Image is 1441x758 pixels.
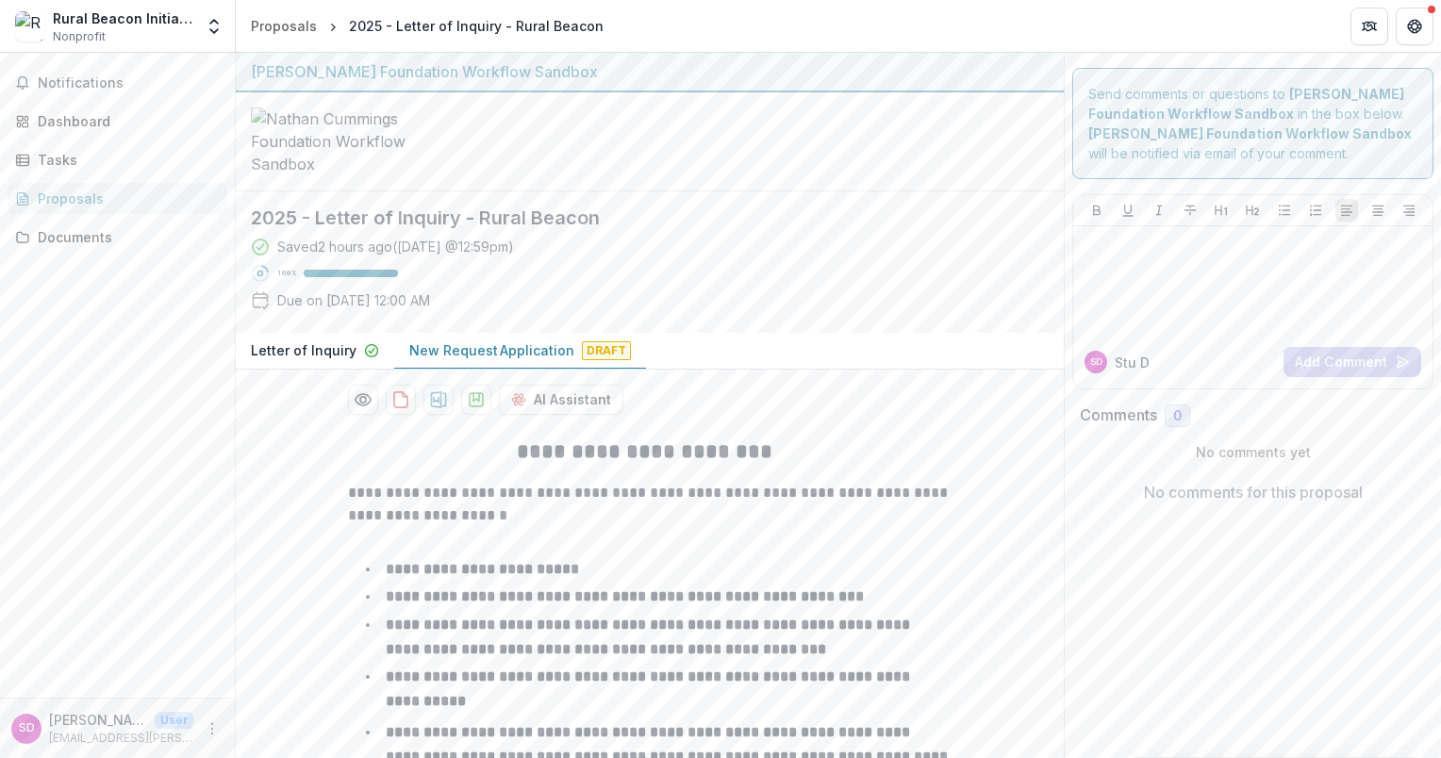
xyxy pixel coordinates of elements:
[1398,199,1420,222] button: Align Right
[386,385,416,415] button: download-proposal
[1090,357,1102,367] div: Stu Dalheim
[8,183,227,214] a: Proposals
[243,12,324,40] a: Proposals
[38,227,212,247] div: Documents
[1117,199,1139,222] button: Underline
[1179,199,1201,222] button: Strike
[1072,68,1433,179] div: Send comments or questions to in the box below. will be notified via email of your comment.
[1085,199,1108,222] button: Bold
[461,385,491,415] button: download-proposal
[1080,442,1426,462] p: No comments yet
[8,68,227,98] button: Notifications
[155,712,193,729] p: User
[53,8,193,28] div: Rural Beacon Initiative
[1173,408,1182,424] span: 0
[582,341,631,360] span: Draft
[251,206,1019,229] h2: 2025 - Letter of Inquiry - Rural Beacon
[38,111,212,131] div: Dashboard
[277,290,430,310] p: Due on [DATE] 12:00 AM
[8,222,227,253] a: Documents
[1273,199,1296,222] button: Bullet List
[8,106,227,137] a: Dashboard
[1350,8,1388,45] button: Partners
[1115,353,1150,372] p: Stu D
[499,385,623,415] button: AI Assistant
[15,11,45,41] img: Rural Beacon Initiative
[201,8,227,45] button: Open entity switcher
[1335,199,1358,222] button: Align Left
[1080,406,1157,424] h2: Comments
[423,385,454,415] button: download-proposal
[1396,8,1433,45] button: Get Help
[8,144,227,175] a: Tasks
[38,150,212,170] div: Tasks
[1148,199,1170,222] button: Italicize
[53,28,106,45] span: Nonprofit
[1284,347,1421,377] button: Add Comment
[277,267,296,280] p: 100 %
[349,16,604,36] div: 2025 - Letter of Inquiry - Rural Beacon
[1241,199,1264,222] button: Heading 2
[38,75,220,91] span: Notifications
[1144,481,1363,503] p: No comments for this proposal
[19,722,35,734] div: Stu Dalheim
[1366,199,1389,222] button: Align Center
[49,710,147,730] p: [PERSON_NAME]
[251,16,317,36] div: Proposals
[348,385,378,415] button: Preview 72bb50c7-127a-4029-b18b-1b2dcf0f09f0-1.pdf
[277,237,514,256] div: Saved 2 hours ago ( [DATE] @ 12:59pm )
[1210,199,1233,222] button: Heading 1
[409,340,574,360] p: New Request Application
[1304,199,1327,222] button: Ordered List
[251,60,1049,83] div: [PERSON_NAME] Foundation Workflow Sandbox
[251,340,356,360] p: Letter of Inquiry
[243,12,611,40] nav: breadcrumb
[49,730,193,747] p: [EMAIL_ADDRESS][PERSON_NAME][DOMAIN_NAME]
[1088,125,1412,141] strong: [PERSON_NAME] Foundation Workflow Sandbox
[38,189,212,208] div: Proposals
[251,107,439,175] img: Nathan Cummings Foundation Workflow Sandbox
[201,717,224,740] button: More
